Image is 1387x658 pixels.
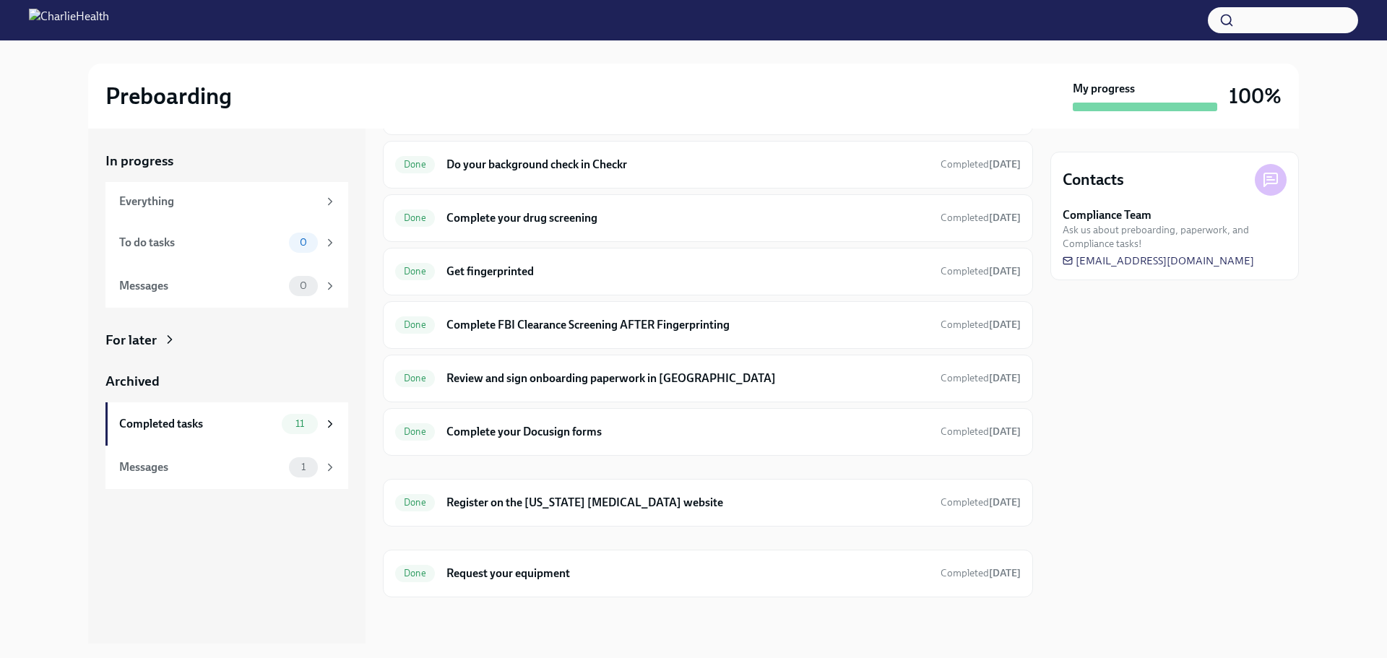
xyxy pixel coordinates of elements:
[105,152,348,170] a: In progress
[395,207,1021,230] a: DoneComplete your drug screeningCompleted[DATE]
[941,265,1021,277] span: Completed
[1229,83,1282,109] h3: 100%
[291,237,316,248] span: 0
[395,373,435,384] span: Done
[941,425,1021,438] span: Completed
[941,318,1021,332] span: October 10th, 2025 10:50
[989,425,1021,438] strong: [DATE]
[446,210,929,226] h6: Complete your drug screening
[446,317,929,333] h6: Complete FBI Clearance Screening AFTER Fingerprinting
[105,264,348,308] a: Messages0
[1063,207,1151,223] strong: Compliance Team
[119,278,283,294] div: Messages
[941,211,1021,225] span: October 9th, 2025 16:01
[941,319,1021,331] span: Completed
[105,331,157,350] div: For later
[105,402,348,446] a: Completed tasks11
[989,319,1021,331] strong: [DATE]
[989,212,1021,224] strong: [DATE]
[941,212,1021,224] span: Completed
[395,319,435,330] span: Done
[1073,81,1135,97] strong: My progress
[989,158,1021,170] strong: [DATE]
[446,264,929,280] h6: Get fingerprinted
[105,331,348,350] a: For later
[395,266,435,277] span: Done
[941,566,1021,580] span: October 12th, 2025 10:44
[291,280,316,291] span: 0
[119,235,283,251] div: To do tasks
[395,562,1021,585] a: DoneRequest your equipmentCompleted[DATE]
[446,566,929,581] h6: Request your equipment
[941,495,1021,509] span: October 7th, 2025 13:20
[105,82,232,111] h2: Preboarding
[941,157,1021,171] span: October 7th, 2025 11:26
[395,212,435,223] span: Done
[395,159,435,170] span: Done
[293,462,314,472] span: 1
[29,9,109,32] img: CharlieHealth
[989,372,1021,384] strong: [DATE]
[446,157,929,173] h6: Do your background check in Checkr
[989,496,1021,508] strong: [DATE]
[446,495,929,511] h6: Register on the [US_STATE] [MEDICAL_DATA] website
[395,426,435,437] span: Done
[446,371,929,386] h6: Review and sign onboarding paperwork in [GEOGRAPHIC_DATA]
[446,424,929,440] h6: Complete your Docusign forms
[105,221,348,264] a: To do tasks0
[395,420,1021,443] a: DoneComplete your Docusign formsCompleted[DATE]
[395,313,1021,337] a: DoneComplete FBI Clearance Screening AFTER FingerprintingCompleted[DATE]
[395,153,1021,176] a: DoneDo your background check in CheckrCompleted[DATE]
[395,367,1021,390] a: DoneReview and sign onboarding paperwork in [GEOGRAPHIC_DATA]Completed[DATE]
[941,372,1021,384] span: Completed
[941,158,1021,170] span: Completed
[941,264,1021,278] span: October 9th, 2025 16:52
[1063,223,1287,251] span: Ask us about preboarding, paperwork, and Compliance tasks!
[941,371,1021,385] span: October 8th, 2025 11:21
[941,425,1021,438] span: October 7th, 2025 11:06
[119,194,318,209] div: Everything
[395,491,1021,514] a: DoneRegister on the [US_STATE] [MEDICAL_DATA] websiteCompleted[DATE]
[105,182,348,221] a: Everything
[989,265,1021,277] strong: [DATE]
[395,568,435,579] span: Done
[105,446,348,489] a: Messages1
[941,567,1021,579] span: Completed
[395,497,435,508] span: Done
[395,260,1021,283] a: DoneGet fingerprintedCompleted[DATE]
[989,567,1021,579] strong: [DATE]
[941,496,1021,508] span: Completed
[1063,169,1124,191] h4: Contacts
[119,416,276,432] div: Completed tasks
[105,372,348,391] a: Archived
[287,418,313,429] span: 11
[1063,254,1254,268] a: [EMAIL_ADDRESS][DOMAIN_NAME]
[119,459,283,475] div: Messages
